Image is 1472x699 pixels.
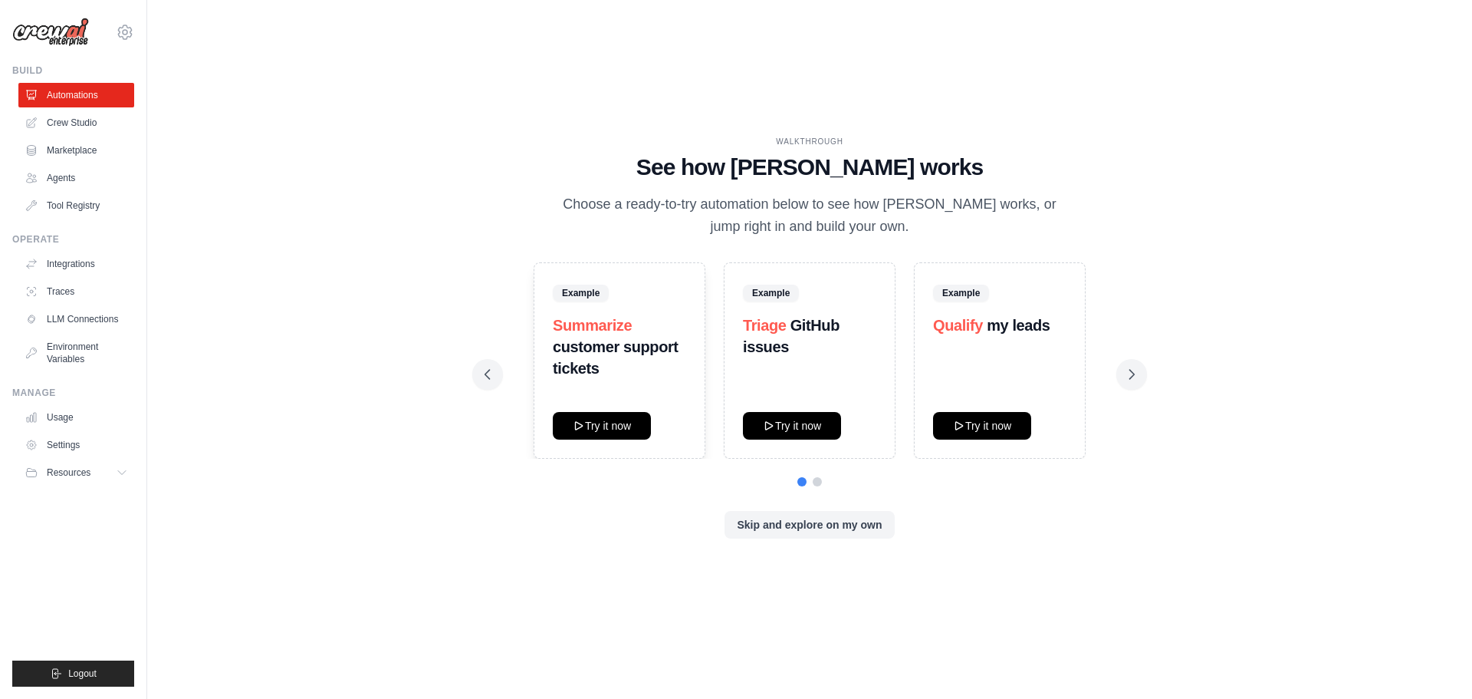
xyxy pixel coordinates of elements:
span: Logout [68,668,97,680]
strong: my leads [987,317,1050,334]
a: Agents [18,166,134,190]
div: WALKTHROUGH [485,136,1135,147]
a: Marketplace [18,138,134,163]
div: Manage [12,387,134,399]
div: Build [12,64,134,77]
a: Automations [18,83,134,107]
a: Usage [18,405,134,430]
a: Integrations [18,252,134,276]
span: Summarize [553,317,632,334]
span: Example [743,285,799,302]
a: LLM Connections [18,307,134,331]
h1: See how [PERSON_NAME] works [485,153,1135,181]
strong: GitHub issues [743,317,839,355]
a: Tool Registry [18,193,134,218]
a: Crew Studio [18,110,134,135]
a: Traces [18,279,134,304]
span: Example [553,285,609,302]
button: Try it now [933,412,1031,440]
button: Skip and explore on my own [724,511,894,539]
img: Logo [12,18,89,47]
strong: customer support tickets [553,338,678,377]
span: Resources [47,467,90,479]
span: Qualify [933,317,983,334]
button: Resources [18,460,134,485]
button: Logout [12,661,134,687]
div: Operate [12,233,134,246]
span: Triage [743,317,787,334]
a: Environment Variables [18,335,134,371]
p: Choose a ready-to-try automation below to see how [PERSON_NAME] works, or jump right in and build... [552,193,1067,239]
span: Example [933,285,989,302]
a: Settings [18,433,134,457]
button: Try it now [553,412,651,440]
button: Try it now [743,412,841,440]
